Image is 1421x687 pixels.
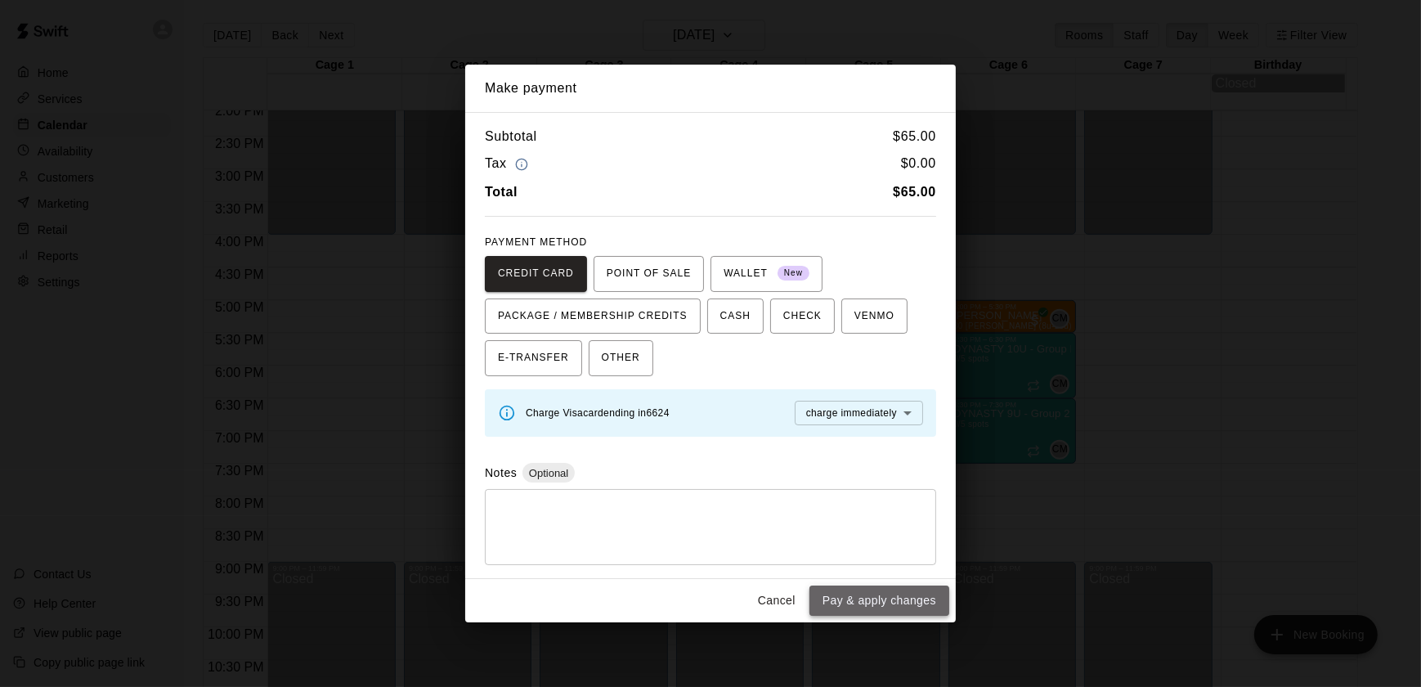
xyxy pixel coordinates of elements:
[498,303,688,330] span: PACKAGE / MEMBERSHIP CREDITS
[485,256,587,292] button: CREDIT CARD
[710,256,823,292] button: WALLET New
[522,467,575,479] span: Optional
[602,345,640,371] span: OTHER
[809,586,949,616] button: Pay & apply changes
[724,261,809,287] span: WALLET
[485,466,517,479] label: Notes
[607,261,691,287] span: POINT OF SALE
[485,126,537,147] h6: Subtotal
[498,261,574,287] span: CREDIT CARD
[893,126,936,147] h6: $ 65.00
[770,299,835,335] button: CHECK
[783,303,822,330] span: CHECK
[485,185,518,199] b: Total
[901,153,936,175] h6: $ 0.00
[594,256,704,292] button: POINT OF SALE
[806,407,897,419] span: charge immediately
[485,340,582,376] button: E-TRANSFER
[707,299,764,335] button: CASH
[778,263,809,285] span: New
[841,299,908,335] button: VENMO
[485,236,587,248] span: PAYMENT METHOD
[720,303,751,330] span: CASH
[485,299,701,335] button: PACKAGE / MEMBERSHIP CREDITS
[893,185,936,199] b: $ 65.00
[485,153,532,175] h6: Tax
[854,303,894,330] span: VENMO
[465,65,956,112] h2: Make payment
[526,407,670,419] span: Charge Visa card ending in 6624
[589,340,653,376] button: OTHER
[751,586,803,616] button: Cancel
[498,345,569,371] span: E-TRANSFER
